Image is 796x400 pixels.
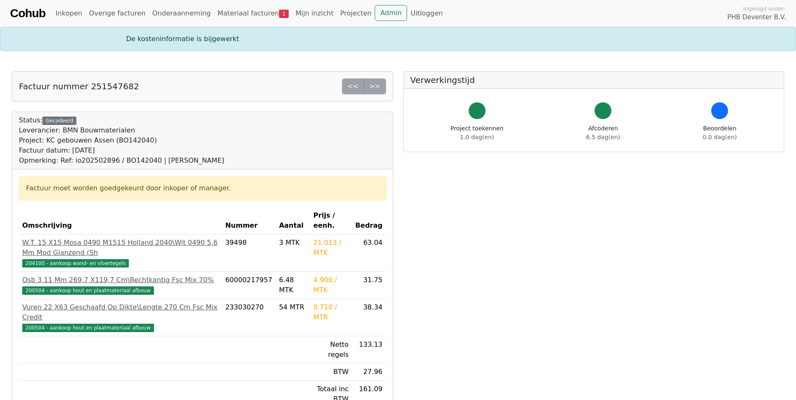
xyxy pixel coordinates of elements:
[743,5,786,13] span: Ingelogd onder:
[352,299,386,336] td: 38.34
[292,5,337,22] a: Mijn inzicht
[313,302,349,322] div: 0.710 / MTR
[22,275,219,295] a: Osb 3 11 Mm 269,7 X119,7 Cm\Rechtkantig Fsc Mix 70%200504 - aankoop hout en plaatmateriaal afbouw
[313,275,349,295] div: 4.900 / MTK
[22,302,219,332] a: Vuren 22 X63 Geschaafd Op Dikte\Lengte 270 Cm Fsc Mix Credit200504 - aankoop hout en plaatmateria...
[276,207,310,234] th: Aantal
[313,238,349,258] div: 21.013 / MTK
[10,3,45,23] a: Cohub
[19,145,224,156] div: Factuur datum: [DATE]
[352,364,386,381] td: 27.96
[451,124,504,142] div: Project toekennen
[352,234,386,272] td: 63.04
[727,13,786,22] span: PHB Deventer B.V.
[121,34,675,44] div: De kosteninformatie is bijgewerkt
[460,134,494,140] span: 1.0 dag(en)
[703,124,737,142] div: Beoordelen
[19,81,139,91] h5: Factuur nummer 251547682
[26,183,379,193] div: Factuur moet worden goedgekeurd door inkoper of manager.
[407,5,446,22] a: Uitloggen
[22,286,154,295] span: 200504 - aankoop hout en plaatmateriaal afbouw
[586,134,620,140] span: 6.5 dag(en)
[22,238,219,268] a: W.T. 15 X15 Mosa 0490 M1515 Holland 2040\Wit 0490 5,6 Mm Mod Glanzend (Sh204100 - aankoop wand- e...
[222,234,276,272] td: 39498
[222,299,276,336] td: 233030270
[310,207,352,234] th: Prijs / eenh.
[310,364,352,381] td: BTW
[22,324,154,332] span: 200504 - aankoop hout en plaatmateriaal afbouw
[337,5,375,22] a: Projecten
[19,125,224,135] div: Leverancier: BMN Bouwmaterialen
[19,115,224,166] div: Status:
[222,207,276,234] th: Nummer
[22,259,129,268] span: 204100 - aankoop wand- en vloertegels
[310,336,352,364] td: Netto regels
[42,117,76,125] div: Gecodeerd
[86,5,149,22] a: Overige facturen
[352,272,386,299] td: 31.75
[703,134,737,140] span: 0.0 dag(en)
[214,5,292,22] a: Materiaal facturen1
[375,5,407,21] a: Admin
[22,302,219,322] div: Vuren 22 X63 Geschaafd Op Dikte\Lengte 270 Cm Fsc Mix Credit
[22,238,219,258] div: W.T. 15 X15 Mosa 0490 M1515 Holland 2040\Wit 0490 5,6 Mm Mod Glanzend (Sh
[22,275,219,285] div: Osb 3 11 Mm 269,7 X119,7 Cm\Rechtkantig Fsc Mix 70%
[279,10,289,18] span: 1
[52,5,85,22] a: Inkopen
[279,302,307,312] div: 54 MTR
[352,207,386,234] th: Bedrag
[279,275,307,295] div: 6.48 MTK
[586,124,620,142] div: Afcoderen
[222,272,276,299] td: 60000217957
[19,156,224,166] div: Opmerking: Ref: io202502896 / BO142040 | [PERSON_NAME]
[149,5,214,22] a: Onderaanneming
[279,238,307,248] div: 3 MTK
[352,336,386,364] td: 133.13
[410,75,778,85] h5: Verwerkingstijd
[19,207,222,234] th: Omschrijving
[19,135,224,145] div: Project: KC gebouwen Assen (BO142040)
